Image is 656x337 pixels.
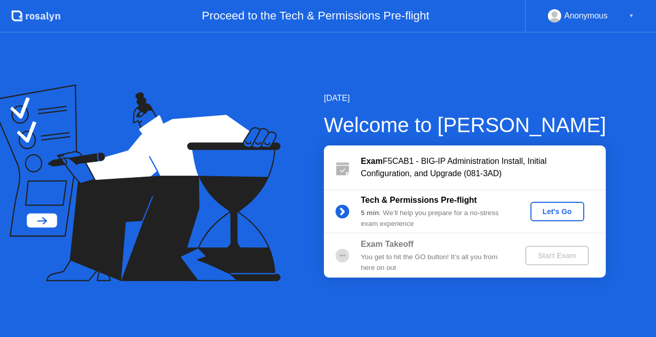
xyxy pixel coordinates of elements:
b: 5 min [361,209,379,217]
b: Tech & Permissions Pre-flight [361,196,477,204]
div: : We’ll help you prepare for a no-stress exam experience [361,208,508,229]
b: Exam Takeoff [361,240,414,248]
div: Let's Go [535,207,580,216]
div: ▼ [629,9,634,23]
div: You get to hit the GO button! It’s all you from here on out [361,252,508,273]
div: Start Exam [529,251,584,260]
b: Exam [361,157,383,165]
div: Anonymous [564,9,608,23]
div: [DATE] [324,92,606,104]
button: Start Exam [525,246,588,265]
button: Let's Go [530,202,584,221]
div: F5CAB1 - BIG-IP Administration Install, Initial Configuration, and Upgrade (081-3AD) [361,155,606,180]
div: Welcome to [PERSON_NAME] [324,110,606,140]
